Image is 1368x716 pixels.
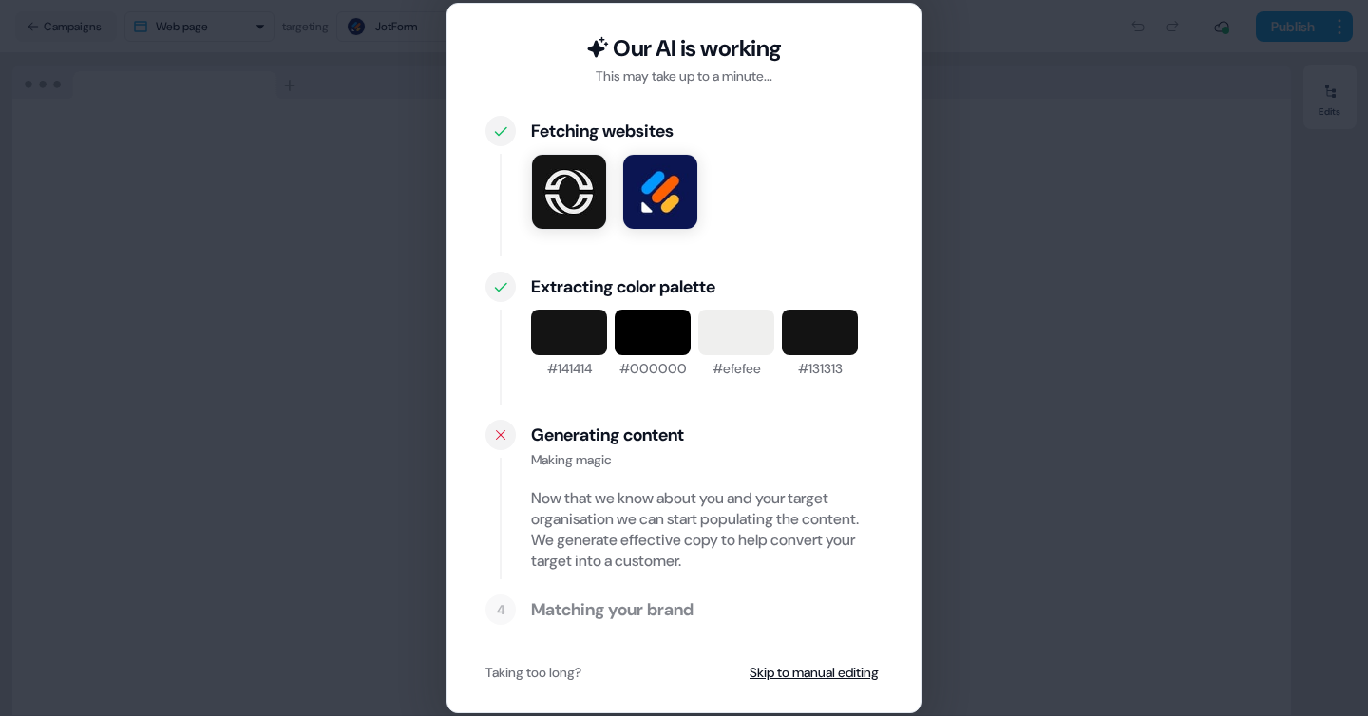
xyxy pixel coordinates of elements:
div: Now that we know about you and your target organisation we can start populating the content. We g... [531,488,883,572]
div: 4 [497,600,505,619]
div: Generating content [531,424,883,446]
div: This may take up to a minute... [596,66,772,85]
div: #efefee [712,359,761,378]
div: Fetching websites [531,120,883,142]
div: #141414 [547,359,592,378]
div: Our AI is working [613,34,782,63]
div: Matching your brand [531,598,883,621]
div: #000000 [619,359,687,378]
div: Taking too long? [485,663,581,682]
div: Extracting color palette [531,275,883,298]
div: #131313 [798,359,843,378]
div: Making magic [531,450,883,469]
button: Skip to manual editing [746,655,883,689]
